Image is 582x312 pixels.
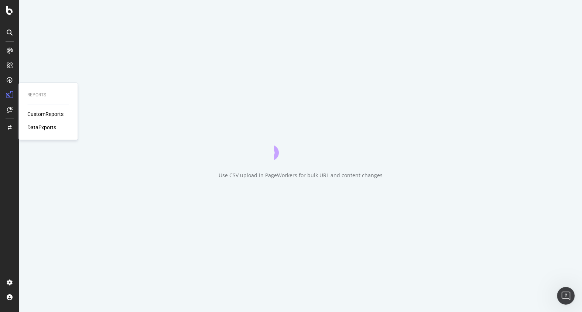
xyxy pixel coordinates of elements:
[27,124,56,131] a: DataExports
[219,172,383,179] div: Use CSV upload in PageWorkers for bulk URL and content changes
[27,92,69,98] div: Reports
[557,287,575,305] iframe: Intercom live chat
[27,110,64,118] a: CustomReports
[274,133,327,160] div: animation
